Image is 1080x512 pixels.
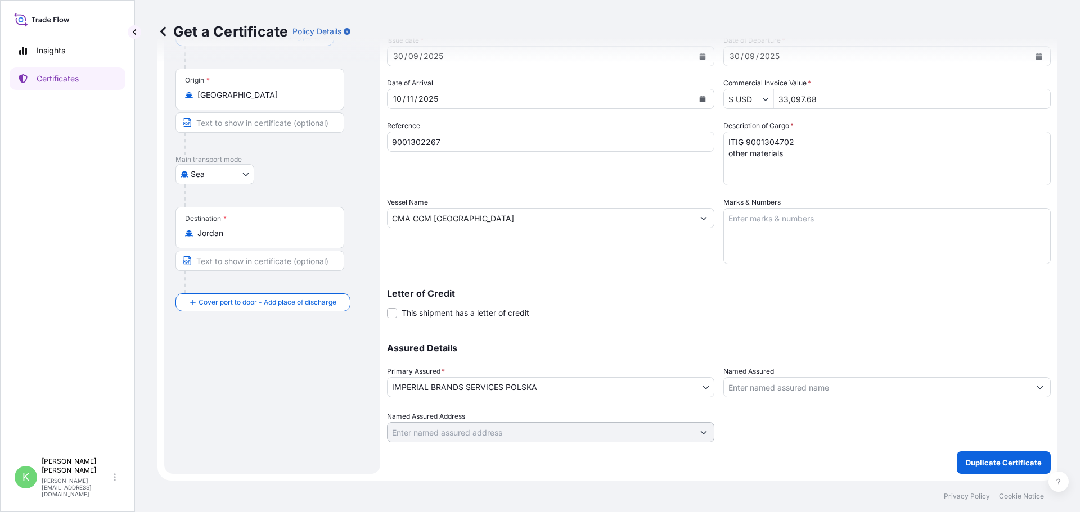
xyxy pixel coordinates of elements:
[175,251,344,271] input: Text to appear on certificate
[957,451,1051,474] button: Duplicate Certificate
[417,92,439,106] div: year,
[1030,377,1050,397] button: Show suggestions
[723,78,811,89] label: Commercial Invoice Value
[387,197,428,208] label: Vessel Name
[694,208,714,228] button: Show suggestions
[723,366,774,377] label: Named Assured
[175,164,254,184] button: Select transport
[387,377,714,397] button: IMPERIAL BRANDS SERVICES POLSKA
[42,457,111,475] p: [PERSON_NAME] [PERSON_NAME]
[22,472,29,483] span: K
[388,422,694,442] input: Named Assured Address
[999,492,1044,501] a: Cookie Notice
[403,92,406,106] div: /
[402,307,529,319] span: This shipment has a letter of credit
[197,89,330,101] input: Origin
[10,67,125,90] a: Certificates
[392,92,403,106] div: day,
[175,155,369,164] p: Main transport mode
[199,297,336,308] span: Cover port to door - Add place of discharge
[185,76,210,85] div: Origin
[694,90,712,108] button: Calendar
[406,92,415,106] div: month,
[292,26,341,37] p: Policy Details
[387,78,433,89] span: Date of Arrival
[42,477,111,497] p: [PERSON_NAME][EMAIL_ADDRESS][DOMAIN_NAME]
[694,422,714,442] button: Show suggestions
[774,89,1050,109] input: Enter amount
[387,411,465,422] label: Named Assured Address
[387,366,445,377] span: Primary Assured
[724,377,1030,397] input: Assured Name
[723,197,781,208] label: Marks & Numbers
[37,73,79,84] p: Certificates
[197,228,330,239] input: Destination
[10,39,125,62] a: Insights
[944,492,990,501] a: Privacy Policy
[723,132,1051,185] textarea: ITIG 9001302267 other materials
[175,293,350,311] button: Cover port to door - Add place of discharge
[387,289,1051,298] p: Letter of Credit
[387,132,714,152] input: Enter booking reference
[415,92,417,106] div: /
[157,22,288,40] p: Get a Certificate
[37,45,65,56] p: Insights
[175,112,344,133] input: Text to appear on certificate
[723,120,794,132] label: Description of Cargo
[762,93,773,105] button: Show suggestions
[388,208,694,228] input: Type to search vessel name or IMO
[191,169,205,180] span: Sea
[387,120,420,132] label: Reference
[387,343,1051,352] p: Assured Details
[724,89,762,109] input: Commercial Invoice Value
[966,457,1042,468] p: Duplicate Certificate
[392,382,537,393] span: IMPERIAL BRANDS SERVICES POLSKA
[185,214,227,223] div: Destination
